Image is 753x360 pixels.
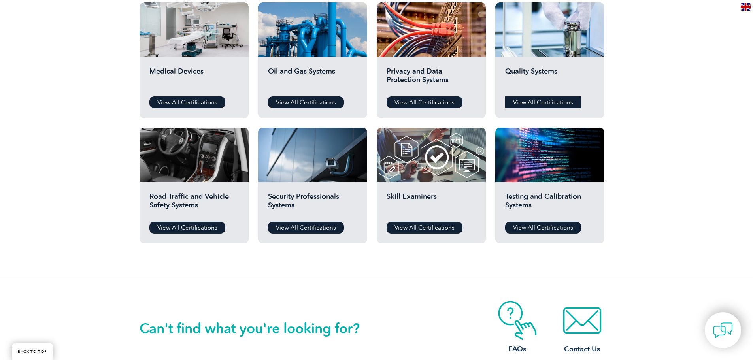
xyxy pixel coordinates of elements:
img: contact-faq.webp [486,301,549,340]
h2: Can't find what you're looking for? [140,322,377,335]
h2: Skill Examiners [387,192,476,216]
h2: Privacy and Data Protection Systems [387,67,476,90]
a: Contact Us [551,301,614,354]
a: BACK TO TOP [12,343,53,360]
a: View All Certifications [387,96,462,108]
a: View All Certifications [505,222,581,234]
h2: Security Professionals Systems [268,192,357,216]
h2: Medical Devices [149,67,239,90]
a: View All Certifications [387,222,462,234]
a: View All Certifications [268,96,344,108]
img: contact-email.webp [551,301,614,340]
h2: Road Traffic and Vehicle Safety Systems [149,192,239,216]
img: en [741,3,751,11]
a: FAQs [486,301,549,354]
h2: Oil and Gas Systems [268,67,357,90]
h3: FAQs [486,344,549,354]
h3: Contact Us [551,344,614,354]
h2: Quality Systems [505,67,594,90]
a: View All Certifications [149,222,225,234]
a: View All Certifications [505,96,581,108]
a: View All Certifications [268,222,344,234]
h2: Testing and Calibration Systems [505,192,594,216]
img: contact-chat.png [713,320,733,340]
a: View All Certifications [149,96,225,108]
